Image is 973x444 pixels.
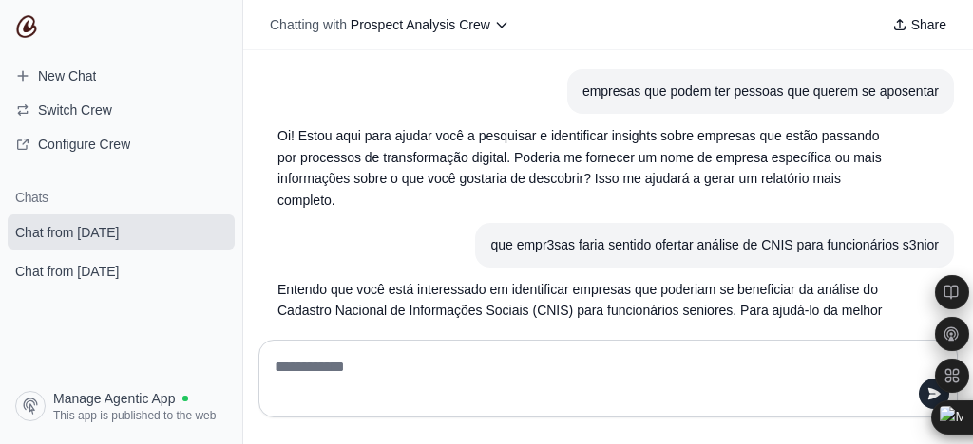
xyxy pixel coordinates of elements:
[53,389,175,408] span: Manage Agentic App
[878,353,973,444] iframe: Chat Widget
[270,15,347,34] span: Chatting with
[38,135,130,154] span: Configure Crew
[38,66,96,85] span: New Chat
[885,11,954,38] button: Share
[15,262,119,281] span: Chat from [DATE]
[15,223,119,242] span: Chat from [DATE]
[567,69,954,114] section: User message
[8,61,235,91] a: New Chat
[490,234,939,256] div: que empr3sas faria sentido ofertar análise de CNIS para funcionários s3nior
[8,129,235,159] a: Configure Crew
[277,279,886,365] p: Entendo que você está interessado em identificar empresas que poderiam se beneficiar da análise d...
[38,101,112,120] span: Switch Crew
[8,253,235,288] a: Chat from [DATE]
[8,383,235,429] a: Manage Agentic App This app is published to the web
[8,95,235,125] button: Switch Crew
[262,268,901,377] section: Response
[277,125,886,212] p: Oi! Estou aqui para ajudar você a pesquisar e identificar insights sobre empresas que estão passa...
[8,214,235,250] a: Chat from [DATE]
[911,15,946,34] span: Share
[582,81,939,102] div: empresas que podem ter pessoas que querem se aposentar
[53,408,216,423] span: This app is published to the web
[262,11,517,38] button: Chatting with Prospect Analysis Crew
[15,15,38,38] img: CrewAI Logo
[475,223,954,268] section: User message
[262,114,901,223] section: Response
[351,17,490,32] span: Prospect Analysis Crew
